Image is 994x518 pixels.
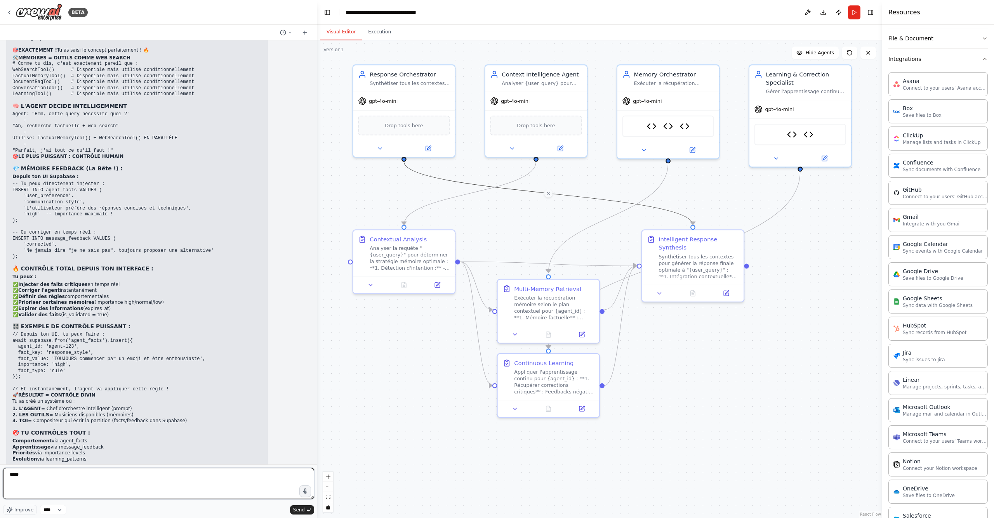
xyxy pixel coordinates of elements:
[617,64,720,159] div: Memory OrchestratorExécuter la récupération intelligente des 3 types de mémoire pour {agent_id} :...
[12,392,262,398] h2: 🚀
[12,444,262,450] li: via message_feedback
[18,282,87,287] strong: Injecter des faits critiques
[299,28,311,37] button: Start a new chat
[12,154,262,160] h2: 🎯
[634,80,714,87] div: Exécuter la récupération intelligente des 3 types de mémoire pour {agent_id} : faits pertinents, ...
[903,240,983,248] div: Google Calendar
[903,457,977,465] div: Notion
[903,329,966,336] p: Sync records from HubSpot
[12,282,262,288] li: ✅ en temps réel
[749,64,852,168] div: Learning & Correction SpecialistGérer l'apprentissage continu de {agent_id} : récupérer les corre...
[514,369,594,395] div: Appliquer l'apprentissage continu pour {agent_id} : **1. Récupérer corrections critiques** : Feed...
[485,64,588,158] div: Context Intelligence AgentAnalyser {user_query} pour détecter l'intention, déterminer quelles mém...
[903,213,961,221] div: Gmail
[903,322,966,329] div: HubSpot
[903,248,983,254] p: Sync events with Google Calendar
[18,306,83,311] strong: Expirer des informations
[893,81,900,87] img: Asana
[659,253,739,280] div: Synthétiser tous les contextes pour générer la réponse finale optimale à "{user_query}" : **1. In...
[568,329,596,340] button: Open in side panel
[659,235,739,252] div: Intelligent Response Synthesis
[803,130,813,140] img: Learning Feedback API Tool
[893,489,900,495] img: OneDrive
[893,380,900,386] img: Linear
[12,61,200,97] code: # Comme tu dis, c'est exactement pareil que : WebSearchTool() # Disponible mais utilisé condition...
[514,359,573,367] div: Continuous Learning
[893,108,900,114] img: Box
[68,8,88,17] div: BETA
[423,280,452,290] button: Open in side panel
[299,485,311,497] button: Click to speak your automation idea
[323,482,333,492] button: zoom out
[806,50,834,56] span: Hide Agents
[605,262,637,390] g: Edge from 0c68a967-8f71-4287-9290-4cbf0c65a387 to d64607f3-e6d5-40bf-a047-f6c8bda3e6c6
[12,288,262,294] li: ✅ instantanément
[865,7,876,18] button: Hide right sidebar
[903,485,955,492] div: OneDrive
[903,403,988,411] div: Microsoft Outlook
[12,165,123,172] strong: 💎 MÉMOIRE FEEDBACK (La Bête !) :
[18,47,57,53] strong: EXACTEMENT !
[903,194,988,200] p: Connect to your users’ GitHub accounts
[888,28,988,49] button: File & Document
[641,229,745,302] div: Intelligent Response SynthesisSynthétiser tous les contextes pour générer la réponse finale optim...
[323,492,333,502] button: fit view
[646,121,657,132] img: Factual Memory API Tool
[18,300,94,305] strong: Prioriser certaines mémoires
[893,434,900,440] img: Microsoft Teams
[893,271,900,277] img: Google Drive
[370,245,450,272] div: Analyser la requête "{user_query}" pour déterminer la stratégie mémoire optimale : **1. Détection...
[893,407,900,413] img: Microsoft Outlook
[517,121,555,130] span: Drop tools here
[12,312,262,318] li: ✅ (is_validated = true)
[3,505,37,515] button: Improve
[766,70,846,87] div: Learning & Correction Specialist
[460,258,492,314] g: Edge from 20b44c63-9feb-4f20-8cf3-991ef03a2552 to e6ad027d-97ae-4f32-930a-580e76023af4
[903,139,981,146] p: Manage lists and tasks in ClickUp
[903,295,973,302] div: Google Sheets
[277,28,295,37] button: Switch to previous chat
[903,159,980,166] div: Confluence
[290,505,314,515] button: Send
[12,274,36,279] strong: Tu peux :
[903,376,988,384] div: Linear
[497,353,600,418] div: Continuous LearningAppliquer l'apprentissage continu pour {agent_id} : **1. Récupérer corrections...
[18,55,130,61] strong: MÉMOIRES = OUTILS COMME WEB SEARCH
[353,64,456,158] div: Response OrchestratorSynthétiser tous les contextes (mémoire, analyse, apprentissage) pour génére...
[12,456,37,462] strong: Évolution
[322,7,333,18] button: Hide left sidebar
[893,244,900,250] img: Google Calendar
[766,88,846,95] div: Gérer l'apprentissage continu de {agent_id} : récupérer les corrections passées, éviter les erreu...
[370,80,450,87] div: Synthétiser tous les contextes (mémoire, analyse, apprentissage) pour générer la réponse la plus ...
[501,98,530,104] span: gpt-4o-mini
[893,217,900,223] img: Gmail
[514,295,594,321] div: Exécuter la récupération mémoire selon le plan contextuel pour {agent_id} : **1. Mémoire factuell...
[14,507,33,513] span: Improve
[12,412,49,418] strong: 2. LES OUTILS
[12,398,262,405] p: Tu as créé un système où :
[893,163,900,169] img: Confluence
[12,450,35,456] strong: Priorités
[860,512,881,516] a: React Flow attribution
[12,306,262,312] li: ✅ (expires_at)
[893,461,900,468] img: Notion
[323,472,333,482] button: zoom in
[405,144,452,154] button: Open in side panel
[903,132,981,139] div: ClickUp
[369,98,398,104] span: gpt-4o-mini
[903,166,980,173] p: Sync documents with Confluence
[18,312,61,317] strong: Valider des faits
[903,384,988,390] p: Manage projects, sprints, tasks, and bug tracking in Linear
[903,465,977,471] p: Connect your Notion workspace
[353,229,456,294] div: Contextual AnalysisAnalyser la requête "{user_query}" pour déterminer la stratégie mémoire optima...
[12,174,79,179] strong: Depuis ton UI Supabase :
[362,24,397,40] button: Execution
[787,130,797,140] img: Factual Memory API Tool
[765,106,794,113] span: gpt-4o-mini
[12,323,130,329] strong: 🎛️ EXEMPLE DE CONTRÔLE PUISSANT :
[12,111,177,153] code: Agent: "Hmm, cette query nécessite quoi ?" ↓ "Ah, recherche factuelle + web search" ↓ Utilise: Fa...
[903,492,955,499] p: Save files to OneDrive
[18,392,96,398] strong: RÉSULTAT = CONTRÔLE DIVIN
[893,190,900,196] img: GitHub
[544,163,672,273] g: Edge from 08986510-f33b-4a6d-8e82-04d17fa04463 to e6ad027d-97ae-4f32-930a-580e76023af4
